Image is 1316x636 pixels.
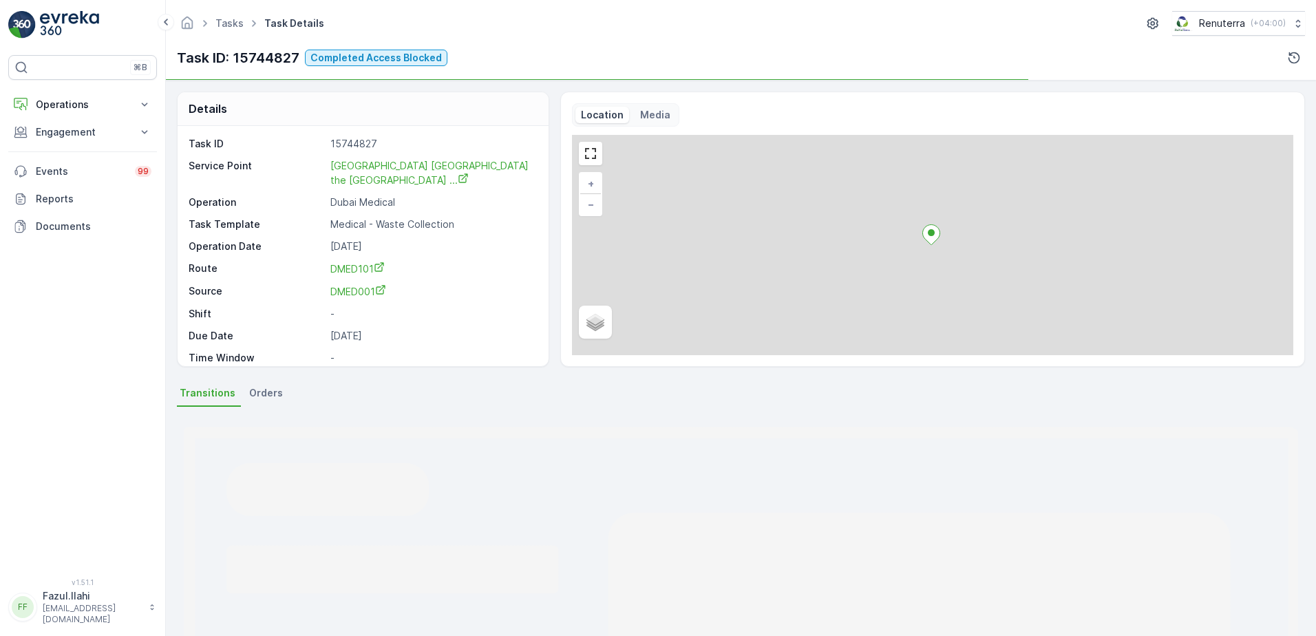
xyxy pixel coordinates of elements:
span: DMED101 [330,263,385,275]
button: Operations [8,91,157,118]
img: Screenshot_2024-07-26_at_13.33.01.png [1172,16,1193,31]
p: Fazul.Ilahi [43,589,142,603]
button: Renuterra(+04:00) [1172,11,1305,36]
p: Task ID [189,137,325,151]
p: Operations [36,98,129,112]
span: Task Details [262,17,327,30]
p: Due Date [189,329,325,343]
p: Service Point [189,159,325,187]
p: 99 [138,166,149,177]
p: Media [640,108,670,122]
p: [DATE] [330,240,534,253]
p: Events [36,165,127,178]
div: FF [12,596,34,618]
span: + [588,178,594,189]
span: Transitions [180,386,235,400]
p: Task ID: 15744827 [177,47,299,68]
p: Operation Date [189,240,325,253]
p: Source [189,284,325,299]
button: FFFazul.Ilahi[EMAIL_ADDRESS][DOMAIN_NAME] [8,589,157,625]
p: Location [581,108,624,122]
p: - [330,307,534,321]
p: Documents [36,220,151,233]
p: 15744827 [330,137,534,151]
p: - [330,351,534,365]
p: ⌘B [134,62,147,73]
a: DMED001 [330,284,534,299]
a: Dubai London the Villa Clinic ... [330,158,531,187]
span: DMED001 [330,286,386,297]
img: logo_light-DOdMpM7g.png [40,11,99,39]
p: Medical - Waste Collection [330,218,534,231]
p: ( +04:00 ) [1251,18,1286,29]
p: Operation [189,195,325,209]
p: Engagement [36,125,129,139]
span: Orders [249,386,283,400]
span: v 1.51.1 [8,578,157,586]
button: Completed Access Blocked [305,50,447,66]
p: [EMAIL_ADDRESS][DOMAIN_NAME] [43,603,142,625]
p: Time Window [189,351,325,365]
p: [DATE] [330,329,534,343]
a: Zoom In [580,173,601,194]
p: Shift [189,307,325,321]
span: − [588,198,595,210]
p: Details [189,100,227,117]
button: Engagement [8,118,157,146]
a: Events99 [8,158,157,185]
a: Zoom Out [580,194,601,215]
a: Homepage [180,21,195,32]
p: Dubai Medical [330,195,534,209]
p: Renuterra [1199,17,1245,30]
p: Task Template [189,218,325,231]
img: logo [8,11,36,39]
a: Tasks [215,17,244,29]
a: Layers [580,307,611,337]
span: [GEOGRAPHIC_DATA] [GEOGRAPHIC_DATA] the [GEOGRAPHIC_DATA] ... [330,160,531,186]
p: Completed Access Blocked [310,51,442,65]
a: DMED101 [330,262,534,276]
a: Reports [8,185,157,213]
a: Documents [8,213,157,240]
p: Reports [36,192,151,206]
p: Route [189,262,325,276]
a: View Fullscreen [580,143,601,164]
